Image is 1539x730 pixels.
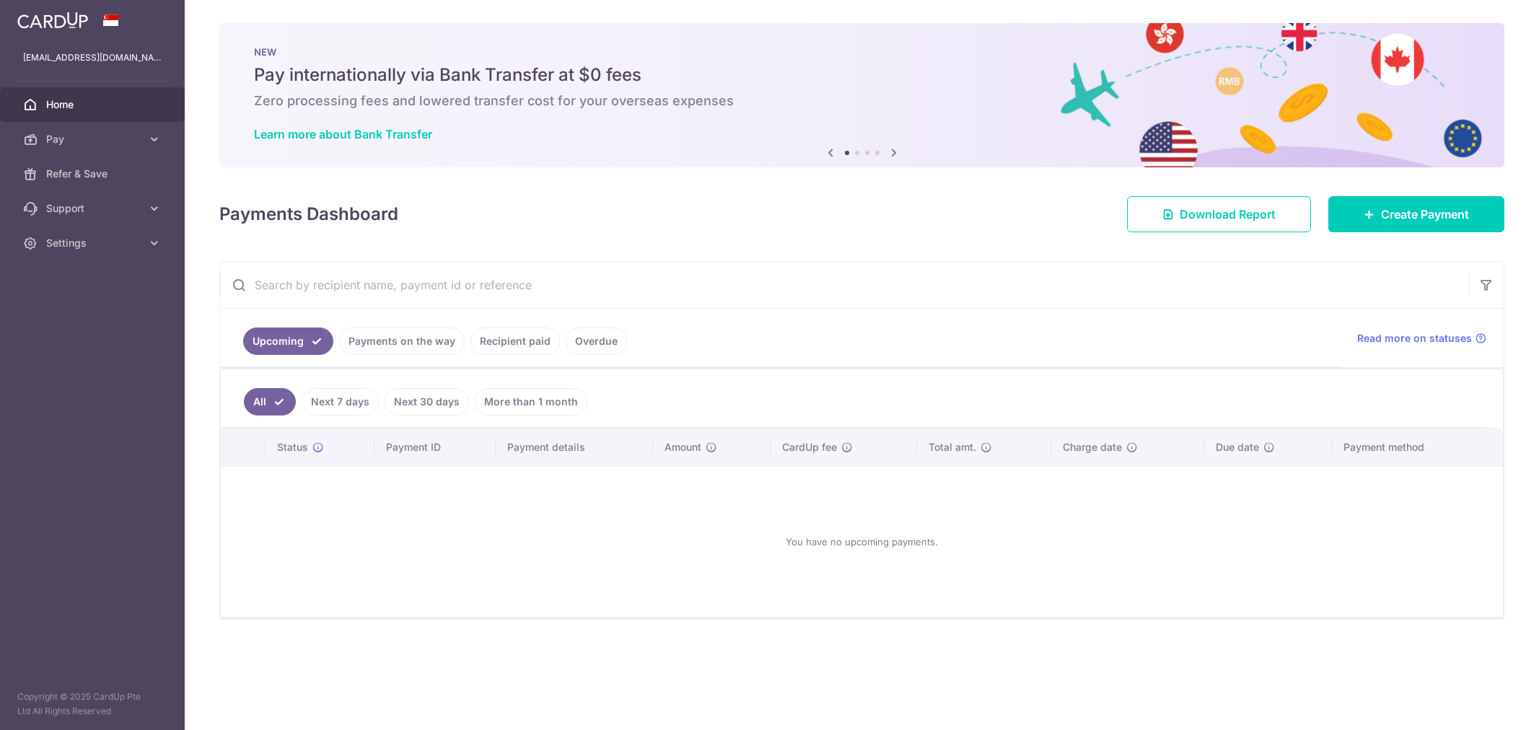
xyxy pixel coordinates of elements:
a: More than 1 month [475,388,587,415]
h6: Zero processing fees and lowered transfer cost for your overseas expenses [254,92,1470,110]
span: Create Payment [1381,206,1469,223]
p: [EMAIL_ADDRESS][DOMAIN_NAME] [23,50,162,65]
span: Support [46,201,141,216]
a: Learn more about Bank Transfer [254,127,432,141]
a: Upcoming [243,327,333,355]
a: Read more on statuses [1357,331,1486,346]
th: Payment ID [374,428,496,466]
p: NEW [254,46,1470,58]
h5: Pay internationally via Bank Transfer at $0 fees [254,63,1470,87]
th: Payment details [496,428,653,466]
a: Payments on the way [339,327,465,355]
a: All [244,388,296,415]
span: Pay [46,132,141,146]
th: Payment method [1332,428,1503,466]
a: Recipient paid [470,327,560,355]
span: Read more on statuses [1357,331,1472,346]
img: CardUp [17,12,88,29]
span: Due date [1216,440,1259,454]
span: Refer & Save [46,167,141,181]
img: Bank transfer banner [219,23,1504,167]
span: Settings [46,236,141,250]
span: Amount [665,440,701,454]
input: Search by recipient name, payment id or reference [220,262,1469,308]
h4: Payments Dashboard [219,201,398,227]
a: Next 30 days [385,388,469,415]
a: Next 7 days [302,388,379,415]
a: Overdue [566,327,627,355]
a: Download Report [1127,196,1311,232]
span: Charge date [1063,440,1122,454]
span: Status [277,440,308,454]
span: Home [46,97,141,112]
span: Download Report [1180,206,1276,223]
a: Create Payment [1328,196,1504,232]
span: CardUp fee [782,440,837,454]
div: You have no upcoming payments. [238,478,1486,605]
span: Total amt. [929,440,976,454]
